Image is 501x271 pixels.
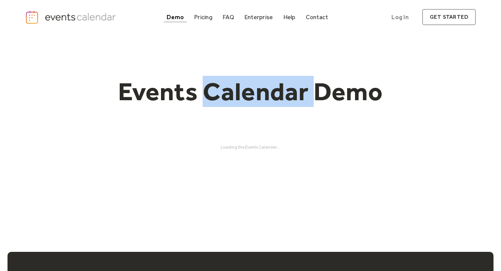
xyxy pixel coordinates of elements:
[244,15,273,19] div: Enterprise
[303,12,331,22] a: Contact
[191,12,215,22] a: Pricing
[223,15,234,19] div: FAQ
[384,9,416,25] a: Log In
[241,12,276,22] a: Enterprise
[164,12,187,22] a: Demo
[194,15,212,19] div: Pricing
[220,12,237,22] a: FAQ
[306,15,328,19] div: Contact
[422,9,476,25] a: get started
[25,145,476,150] div: Loading the Events Calendar...
[283,15,296,19] div: Help
[167,15,184,19] div: Demo
[25,10,118,24] a: home
[107,76,395,107] h1: Events Calendar Demo
[280,12,299,22] a: Help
